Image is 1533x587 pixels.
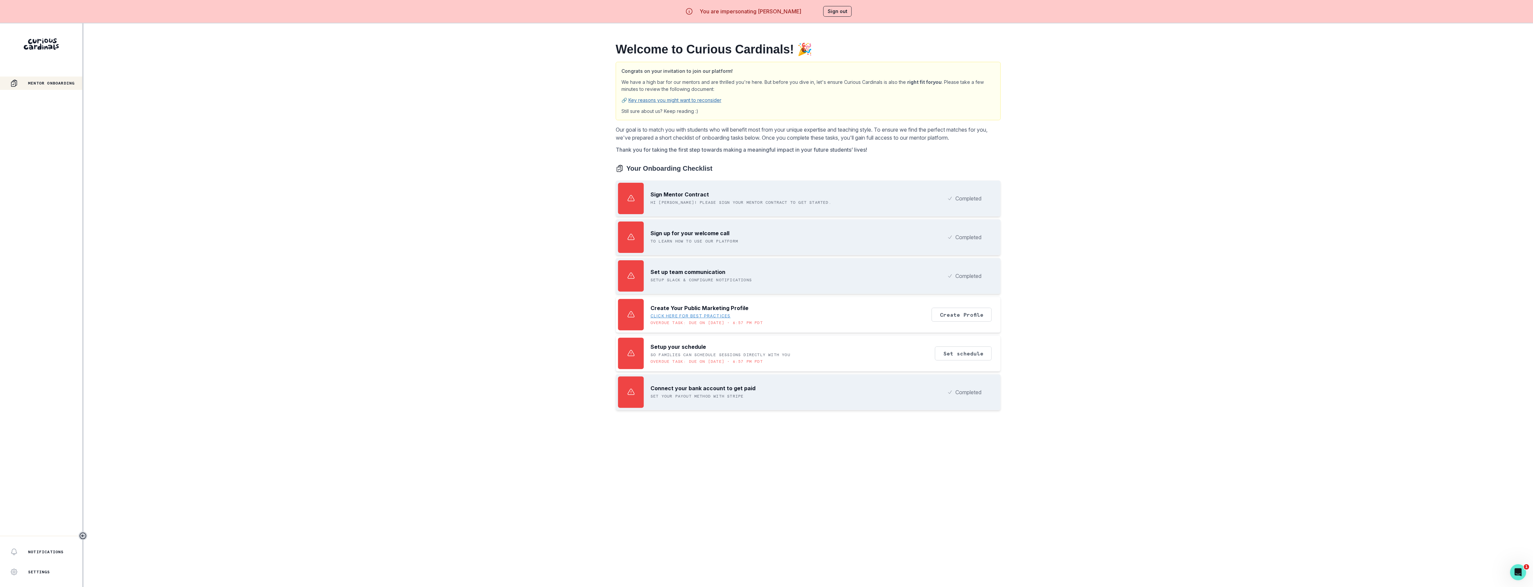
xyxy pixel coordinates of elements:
[651,359,763,364] p: Overdue task: Due on [DATE] • 6:57 PM PDT
[651,268,725,276] p: Set up team communication
[651,394,744,399] p: Set your payout method with Stripe
[651,384,755,392] p: Connect your bank account to get paid
[79,532,87,540] button: Toggle sidebar
[28,569,50,575] p: Settings
[1510,564,1526,580] iframe: Intercom live chat
[955,233,981,241] p: Completed
[651,239,738,244] p: To learn how to use our platform
[651,320,763,325] p: Overdue task: Due on [DATE] • 6:57 PM PDT
[626,164,712,172] h2: Your Onboarding Checklist
[651,304,748,312] p: Create Your Public Marketing Profile
[24,38,59,50] img: Curious Cardinals Logo
[651,200,831,205] p: Hi [PERSON_NAME]! Please sign your mentor contract to get started.
[28,549,64,555] p: Notifications
[955,388,981,396] p: Completed
[651,190,709,198] p: Sign Mentor Contract
[932,308,992,322] button: Create Profile
[651,352,790,357] p: SO FAMILIES CAN SCHEDULE SESSIONS DIRECTLY WITH YOU
[907,79,942,85] span: right fit for
[651,229,729,237] p: Sign up for your welcome call
[955,194,981,202] p: Completed
[616,126,1001,142] p: Our goal is to match you with students who will benefit most from your unique expertise and teach...
[616,42,812,56] h1: Welcome to Curious Cardinals! 🎉
[628,97,721,103] a: Key reasons you might want to reconsider
[651,277,752,283] p: Setup Slack & Configure Notifications
[935,346,992,360] button: Set schedule
[621,108,995,115] p: Still sure about us? Keep reading :)
[621,97,995,104] p: 🔗
[651,313,731,319] a: Click here for best practices
[651,343,706,351] p: Setup your schedule
[616,146,1001,154] p: Thank you for taking the first step towards making a meaningful impact in your future students’ l...
[823,6,852,17] button: Sign out
[700,7,802,15] p: You are impersonating [PERSON_NAME]
[621,79,995,93] p: We have a high bar for our mentors and are thrilled you're here. But before you dive in, let's en...
[1524,564,1529,570] span: 1
[621,67,995,75] p: Congrats on your invitation to join our platform!
[933,79,942,85] em: you
[955,272,981,280] p: Completed
[28,81,75,86] p: Mentor Onboarding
